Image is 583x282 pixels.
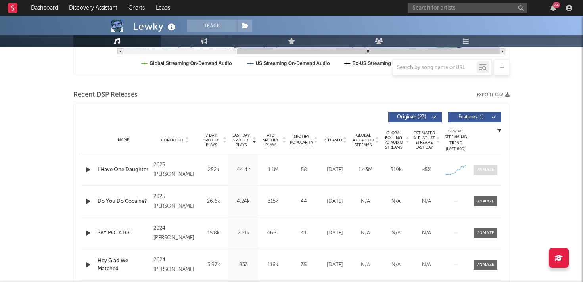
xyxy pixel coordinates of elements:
div: 2025 [PERSON_NAME] [153,160,197,179]
span: Spotify Popularity [290,134,313,146]
div: 853 [230,261,256,269]
div: 26.6k [201,198,226,206]
a: Hey Glad We Matched [98,257,150,272]
div: 315k [260,198,286,206]
a: Do You Do Cocaine? [98,198,150,206]
div: [DATE] [322,261,348,269]
div: [DATE] [322,166,348,174]
div: Name [98,137,150,143]
a: I Have One Daughter [98,166,150,174]
div: 58 [290,166,318,174]
div: N/A [352,261,379,269]
span: Recent DSP Releases [73,90,138,100]
div: 282k [201,166,226,174]
span: Global ATD Audio Streams [352,133,374,147]
div: 1.1M [260,166,286,174]
div: 24 [553,2,560,8]
span: Originals ( 23 ) [393,115,430,120]
div: N/A [383,229,409,237]
div: <5% [413,166,440,174]
div: N/A [413,261,440,269]
div: 44 [290,198,318,206]
div: 2024 [PERSON_NAME] [153,255,197,274]
div: 468k [260,229,286,237]
button: 24 [550,5,556,11]
button: Originals(23) [388,112,442,122]
div: 2.51k [230,229,256,237]
div: N/A [352,198,379,206]
div: N/A [352,229,379,237]
div: 4.24k [230,198,256,206]
div: N/A [413,198,440,206]
button: Features(1) [448,112,501,122]
div: 41 [290,229,318,237]
div: 35 [290,261,318,269]
div: Global Streaming Trend (Last 60D) [444,128,468,152]
div: 44.4k [230,166,256,174]
div: 5.97k [201,261,226,269]
span: Copyright [161,138,184,143]
div: [DATE] [322,229,348,237]
div: Lewky [133,20,177,33]
span: Features ( 1 ) [453,115,489,120]
input: Search by song name or URL [393,65,477,71]
div: N/A [383,198,409,206]
div: 2025 [PERSON_NAME] [153,192,197,211]
span: ATD Spotify Plays [260,133,281,147]
input: Search for artists [408,3,527,13]
a: SAY POTATO! [98,229,150,237]
div: 2024 [PERSON_NAME] [153,224,197,243]
div: 519k [383,166,409,174]
span: Released [323,138,342,143]
button: Export CSV [477,93,510,97]
div: N/A [383,261,409,269]
div: N/A [413,229,440,237]
button: Track [187,20,237,32]
div: 1.43M [352,166,379,174]
div: 116k [260,261,286,269]
div: [DATE] [322,198,348,206]
span: Global Rolling 7D Audio Streams [383,131,405,150]
span: Last Day Spotify Plays [230,133,251,147]
div: 15.8k [201,229,226,237]
span: Estimated % Playlist Streams Last Day [413,131,435,150]
span: 7 Day Spotify Plays [201,133,222,147]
